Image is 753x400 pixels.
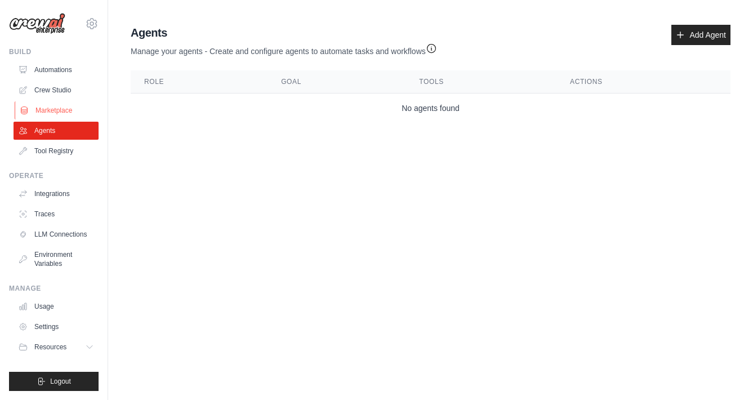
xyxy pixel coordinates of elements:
span: Resources [34,343,66,352]
div: Operate [9,171,99,180]
a: Usage [14,297,99,315]
button: Resources [14,338,99,356]
th: Tools [406,70,556,94]
td: No agents found [131,94,730,123]
a: Tool Registry [14,142,99,160]
a: Integrations [14,185,99,203]
a: Environment Variables [14,246,99,273]
a: LLM Connections [14,225,99,243]
span: Logout [50,377,71,386]
a: Automations [14,61,99,79]
a: Agents [14,122,99,140]
h2: Agents [131,25,437,41]
div: Manage [9,284,99,293]
th: Actions [556,70,730,94]
a: Settings [14,318,99,336]
th: Role [131,70,268,94]
a: Crew Studio [14,81,99,99]
th: Goal [268,70,406,94]
button: Logout [9,372,99,391]
p: Manage your agents - Create and configure agents to automate tasks and workflows [131,41,437,57]
a: Add Agent [671,25,730,45]
img: Logo [9,13,65,34]
a: Marketplace [15,101,100,119]
a: Traces [14,205,99,223]
div: Build [9,47,99,56]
